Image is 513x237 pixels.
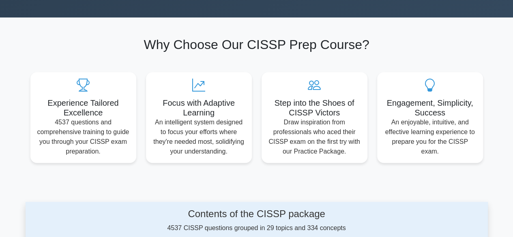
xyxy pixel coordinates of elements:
div: 4537 CISSP questions grouped in 29 topics and 334 concepts [93,208,420,233]
p: An enjoyable, intuitive, and effective learning experience to prepare you for the CISSP exam. [384,117,477,156]
h4: Contents of the CISSP package [93,208,420,220]
h5: Engagement, Simplicity, Success [384,98,477,117]
p: An intelligent system designed to focus your efforts where they're needed most, solidifying your ... [152,117,245,156]
h5: Experience Tailored Excellence [37,98,130,117]
h5: Step into the Shoes of CISSP Victors [268,98,361,117]
p: 4537 questions and comprehensive training to guide you through your CISSP exam preparation. [37,117,130,156]
h5: Focus with Adaptive Learning [152,98,245,117]
p: Draw inspiration from professionals who aced their CISSP exam on the first try with our Practice ... [268,117,361,156]
h2: Why Choose Our CISSP Prep Course? [30,37,483,52]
